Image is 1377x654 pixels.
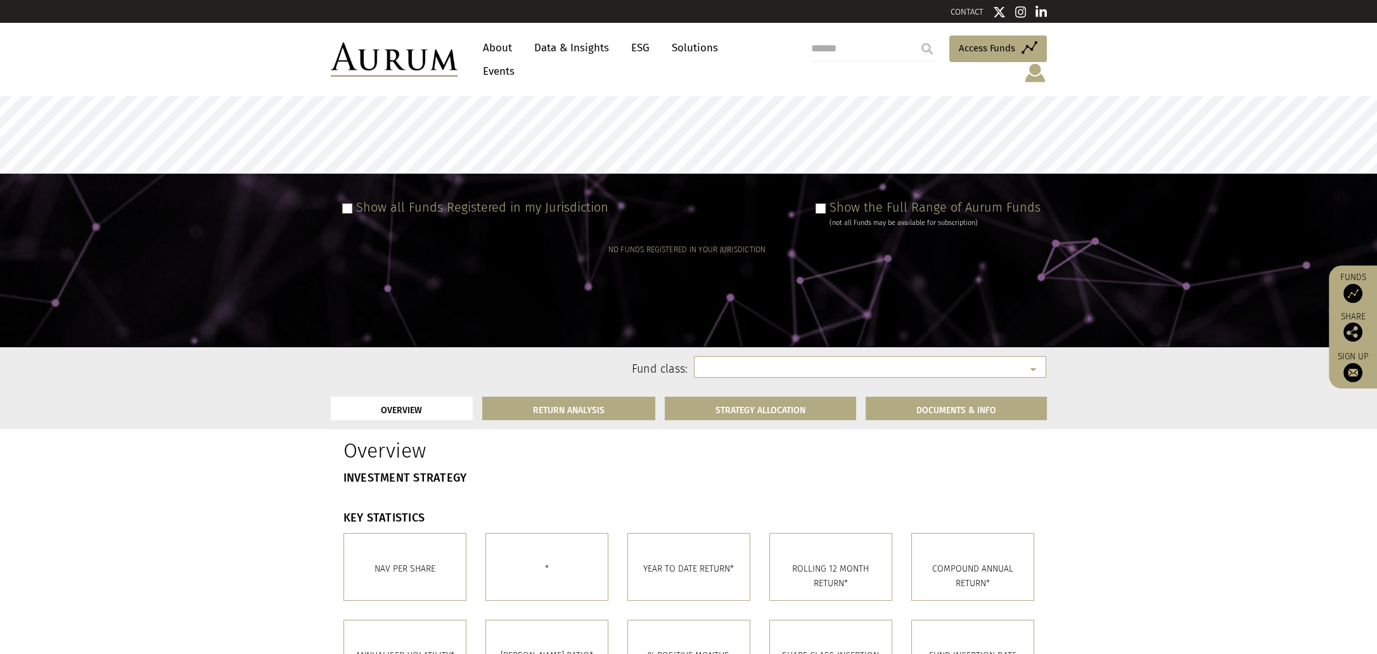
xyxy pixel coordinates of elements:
a: STRATEGY ALLOCATION [665,397,856,420]
img: Aurum [331,42,458,77]
img: Sign up to our newsletter [1343,363,1362,382]
p: YEAR TO DATE RETURN* [637,562,740,576]
span: Access Funds [959,41,1015,56]
a: Events [477,60,515,83]
h1: Overview [343,439,679,463]
a: About [477,36,518,60]
div: Share [1335,312,1371,342]
p: COMPOUND ANNUAL RETURN* [921,562,1024,591]
p: Nav per share [354,562,456,576]
img: Twitter icon [993,6,1006,18]
a: DOCUMENTS & INFO [866,397,1047,420]
img: Linkedin icon [1035,6,1047,18]
a: ESG [625,36,656,60]
a: Data & Insights [528,36,615,60]
a: Funds [1335,272,1371,303]
label: Fund class: [453,361,688,378]
h5: NO FUNDS REGISTERED IN YOUR JURISDICTION [608,246,765,253]
img: account-icon.svg [1023,62,1047,84]
p: ROLLING 12 MONTH RETURN* [779,562,882,591]
a: CONTACT [951,7,983,16]
label: Show the Full Range of Aurum Funds [829,200,1041,215]
input: Submit [914,36,940,61]
strong: INVESTMENT STRATEGY [343,471,467,485]
a: Solutions [665,36,724,60]
strong: KEY STATISTICS [343,511,425,525]
img: Instagram icon [1015,6,1027,18]
a: RETURN ANALYSIS [482,397,655,420]
a: Sign up [1335,351,1371,382]
div: (not all Funds may be available for subscription) [829,217,1041,229]
a: Access Funds [949,35,1047,62]
label: Show all Funds Registered in my Jurisdiction [356,200,608,215]
img: Share this post [1343,323,1362,342]
img: Access Funds [1343,284,1362,303]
